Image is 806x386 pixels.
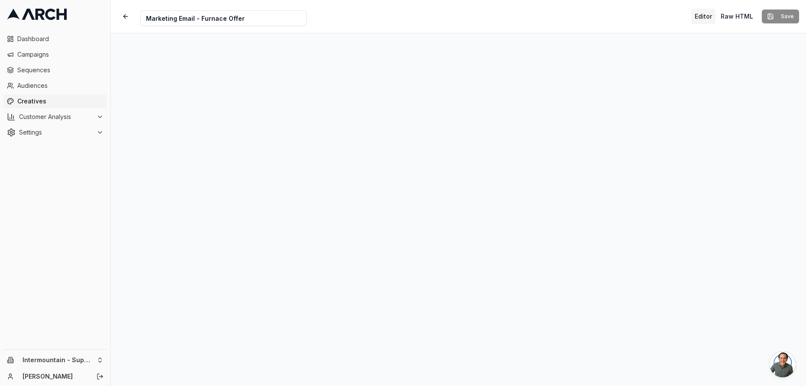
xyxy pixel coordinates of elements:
[23,356,93,364] span: Intermountain - Superior Water & Air
[3,94,107,108] a: Creatives
[17,35,104,43] span: Dashboard
[691,9,715,24] button: Toggle editor
[17,66,104,74] span: Sequences
[3,63,107,77] a: Sequences
[19,128,93,137] span: Settings
[3,110,107,124] button: Customer Analysis
[3,32,107,46] a: Dashboard
[140,10,307,26] input: Internal Creative Name
[17,50,104,59] span: Campaigns
[3,125,107,139] button: Settings
[94,370,106,383] button: Log out
[3,79,107,93] a: Audiences
[3,353,107,367] button: Intermountain - Superior Water & Air
[23,372,87,381] a: [PERSON_NAME]
[3,48,107,61] a: Campaigns
[17,97,104,106] span: Creatives
[17,81,104,90] span: Audiences
[19,113,93,121] span: Customer Analysis
[717,9,757,24] button: Toggle custom HTML
[770,351,796,377] div: Open chat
